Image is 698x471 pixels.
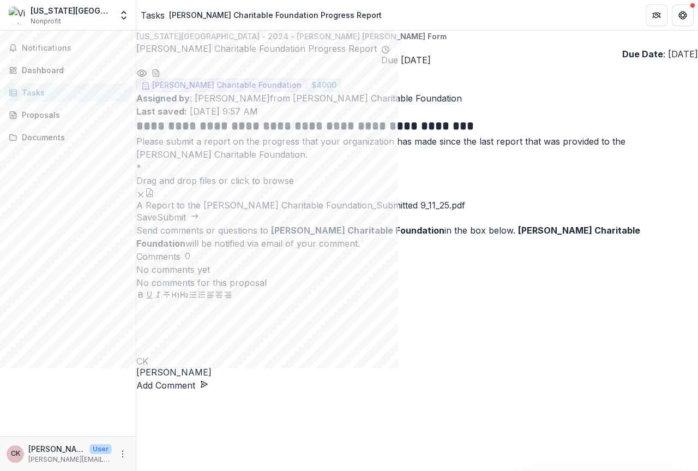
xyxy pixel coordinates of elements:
[145,289,154,302] button: Underline
[28,455,112,464] p: [PERSON_NAME][EMAIL_ADDRESS][PERSON_NAME][DOMAIN_NAME]
[136,276,698,289] p: No comments for this proposal
[22,87,123,98] div: Tasks
[116,448,129,461] button: More
[4,106,131,124] a: Proposals
[136,187,465,211] div: Remove FileA Report to the [PERSON_NAME] Charitable Foundation_Submitted 9_11_25.pdf
[9,7,26,24] img: Virginia Living Museum
[171,289,180,302] button: Heading 1
[31,5,112,16] div: [US_STATE][GEOGRAPHIC_DATA]
[136,289,145,302] button: Bold
[136,31,698,42] p: [US_STATE][GEOGRAPHIC_DATA] - 2024 - [PERSON_NAME] [PERSON_NAME] Form
[4,61,131,79] a: Dashboard
[4,128,131,146] a: Documents
[154,289,163,302] button: Italicize
[136,366,698,379] p: [PERSON_NAME]
[646,4,667,26] button: Partners
[381,55,431,65] span: Due [DATE]
[136,92,698,105] p: : [PERSON_NAME] from [PERSON_NAME] Charitable Foundation
[152,81,302,90] span: [PERSON_NAME] Charitable Foundation
[136,93,190,104] strong: Assigned by
[180,289,189,302] button: Heading 2
[136,187,145,200] button: Remove File
[231,175,294,186] span: click to browse
[622,47,698,61] p: : [DATE]
[136,357,698,366] div: Claudia Kessel
[163,289,171,302] button: Strike
[224,289,232,302] button: Align Right
[89,444,112,454] p: User
[141,9,165,22] a: Tasks
[136,174,294,187] p: Drag and drop files or
[4,84,131,102] a: Tasks
[136,105,698,118] p: [DATE] 9:57 AM
[311,81,336,90] span: $ 4000
[215,289,224,302] button: Align Center
[622,49,663,59] strong: Due Date
[136,224,698,250] div: Send comments or questions to in the box below. will be notified via email of your comment.
[22,132,123,143] div: Documents
[136,106,187,117] strong: Last saved:
[22,64,123,76] div: Dashboard
[189,289,197,302] button: Bullet List
[136,135,698,161] p: Please submit a report on the progress that your organization has made since the last report that...
[136,263,698,276] p: No comments yet
[169,9,382,21] div: [PERSON_NAME] Charitable Foundation Progress Report
[136,42,377,65] h2: [PERSON_NAME] Charitable Foundation Progress Report
[136,250,180,263] h2: Comments
[271,225,444,236] strong: [PERSON_NAME] Charitable Foundation
[157,211,199,224] button: Submit
[152,65,160,79] button: download-word-button
[206,289,215,302] button: Align Left
[22,44,127,53] span: Notifications
[136,200,465,211] span: A Report to the [PERSON_NAME] Charitable Foundation_Submitted 9_11_25.pdf
[4,39,131,57] button: Notifications
[185,251,190,261] span: 0
[136,65,147,79] button: Preview d7f81a2e-c1de-4458-bb44-d04301038e87.pdf
[28,443,85,455] p: [PERSON_NAME]
[31,16,61,26] span: Nonprofit
[197,289,206,302] button: Ordered List
[116,4,131,26] button: Open entity switcher
[136,379,208,392] button: Add Comment
[672,4,694,26] button: Get Help
[11,450,20,457] div: Claudia Kessel
[141,7,386,23] nav: breadcrumb
[22,109,123,121] div: Proposals
[136,211,157,224] button: Save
